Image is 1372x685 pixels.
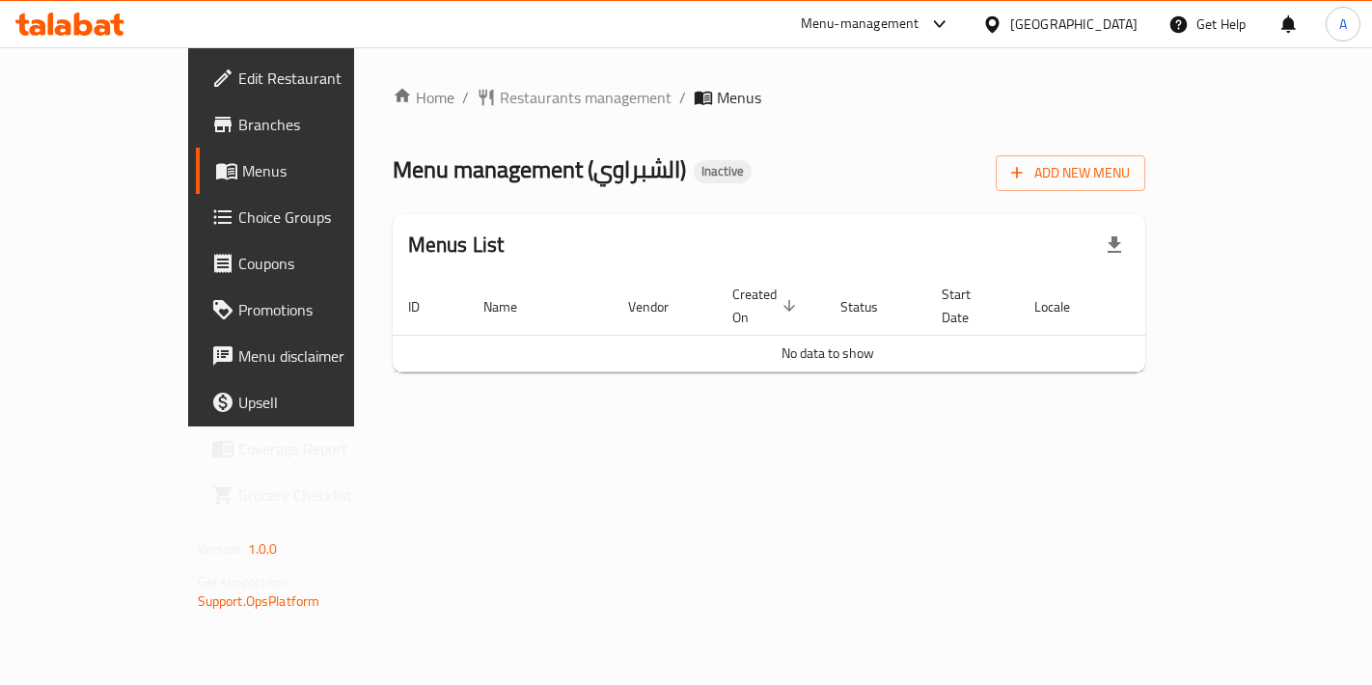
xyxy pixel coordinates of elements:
[1034,295,1095,318] span: Locale
[238,252,401,275] span: Coupons
[238,67,401,90] span: Edit Restaurant
[198,536,245,562] span: Version:
[1091,222,1138,268] div: Export file
[477,86,672,109] a: Restaurants management
[238,437,401,460] span: Coverage Report
[196,287,417,333] a: Promotions
[628,295,694,318] span: Vendor
[196,333,417,379] a: Menu disclaimer
[393,86,1146,109] nav: breadcrumb
[238,391,401,414] span: Upsell
[1118,277,1263,336] th: Actions
[732,283,802,329] span: Created On
[198,589,320,614] a: Support.OpsPlatform
[196,101,417,148] a: Branches
[393,148,686,191] span: Menu management ( الشبراوي )
[500,86,672,109] span: Restaurants management
[242,159,401,182] span: Menus
[238,113,401,136] span: Branches
[840,295,903,318] span: Status
[483,295,542,318] span: Name
[408,231,505,260] h2: Menus List
[942,283,996,329] span: Start Date
[198,569,287,594] span: Get support on:
[196,148,417,194] a: Menus
[1339,14,1347,35] span: A
[694,163,752,179] span: Inactive
[196,425,417,472] a: Coverage Report
[196,194,417,240] a: Choice Groups
[248,536,278,562] span: 1.0.0
[462,86,469,109] li: /
[393,86,454,109] a: Home
[196,379,417,425] a: Upsell
[717,86,761,109] span: Menus
[996,155,1145,191] button: Add New Menu
[1011,161,1130,185] span: Add New Menu
[782,341,874,366] span: No data to show
[694,160,752,183] div: Inactive
[679,86,686,109] li: /
[238,483,401,507] span: Grocery Checklist
[196,472,417,518] a: Grocery Checklist
[238,205,401,229] span: Choice Groups
[801,13,919,36] div: Menu-management
[408,295,445,318] span: ID
[196,55,417,101] a: Edit Restaurant
[393,277,1263,372] table: enhanced table
[196,240,417,287] a: Coupons
[1010,14,1138,35] div: [GEOGRAPHIC_DATA]
[238,344,401,368] span: Menu disclaimer
[238,298,401,321] span: Promotions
